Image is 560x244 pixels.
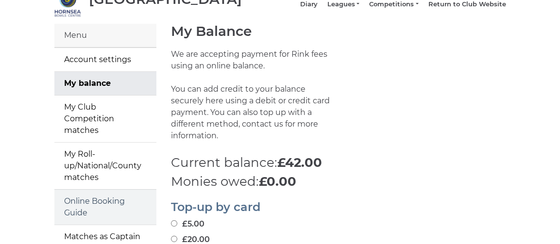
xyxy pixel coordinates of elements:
h2: Top-up by card [171,201,506,213]
a: My Club Competition matches [54,96,156,142]
input: £20.00 [171,236,177,242]
label: £5.00 [171,218,204,230]
h1: My Balance [171,24,506,39]
p: We are accepting payment for Rink fees using an online balance. You can add credit to your balanc... [171,49,331,153]
p: Current balance: [171,153,506,172]
input: £5.00 [171,220,177,227]
strong: £0.00 [259,174,296,189]
a: Online Booking Guide [54,190,156,225]
div: Menu [54,24,156,48]
a: Account settings [54,48,156,71]
a: My balance [54,72,156,95]
strong: £42.00 [277,155,322,170]
p: Monies owed: [171,172,506,191]
a: My Roll-up/National/County matches [54,143,156,189]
